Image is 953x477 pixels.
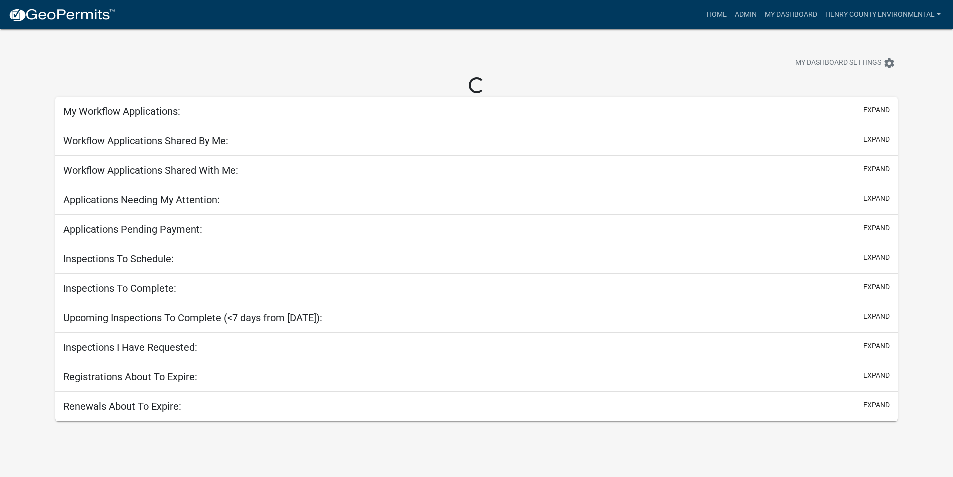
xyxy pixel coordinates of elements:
button: expand [863,223,890,233]
a: Home [703,5,731,24]
button: expand [863,193,890,204]
a: Admin [731,5,761,24]
span: My Dashboard Settings [795,57,881,69]
h5: Inspections To Complete: [63,282,176,294]
h5: Workflow Applications Shared With Me: [63,164,238,176]
button: expand [863,134,890,145]
h5: Applications Needing My Attention: [63,194,220,206]
a: Henry County Environmental [821,5,945,24]
button: expand [863,370,890,381]
h5: Inspections To Schedule: [63,253,174,265]
button: My Dashboard Settingssettings [787,53,903,73]
button: expand [863,400,890,410]
h5: Registrations About To Expire: [63,371,197,383]
button: expand [863,311,890,322]
h5: Renewals About To Expire: [63,400,181,412]
button: expand [863,282,890,292]
h5: Inspections I Have Requested: [63,341,197,353]
h5: Upcoming Inspections To Complete (<7 days from [DATE]): [63,312,322,324]
button: expand [863,105,890,115]
a: My Dashboard [761,5,821,24]
button: expand [863,164,890,174]
h5: Applications Pending Payment: [63,223,202,235]
button: expand [863,252,890,263]
button: expand [863,341,890,351]
h5: My Workflow Applications: [63,105,180,117]
i: settings [883,57,895,69]
h5: Workflow Applications Shared By Me: [63,135,228,147]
